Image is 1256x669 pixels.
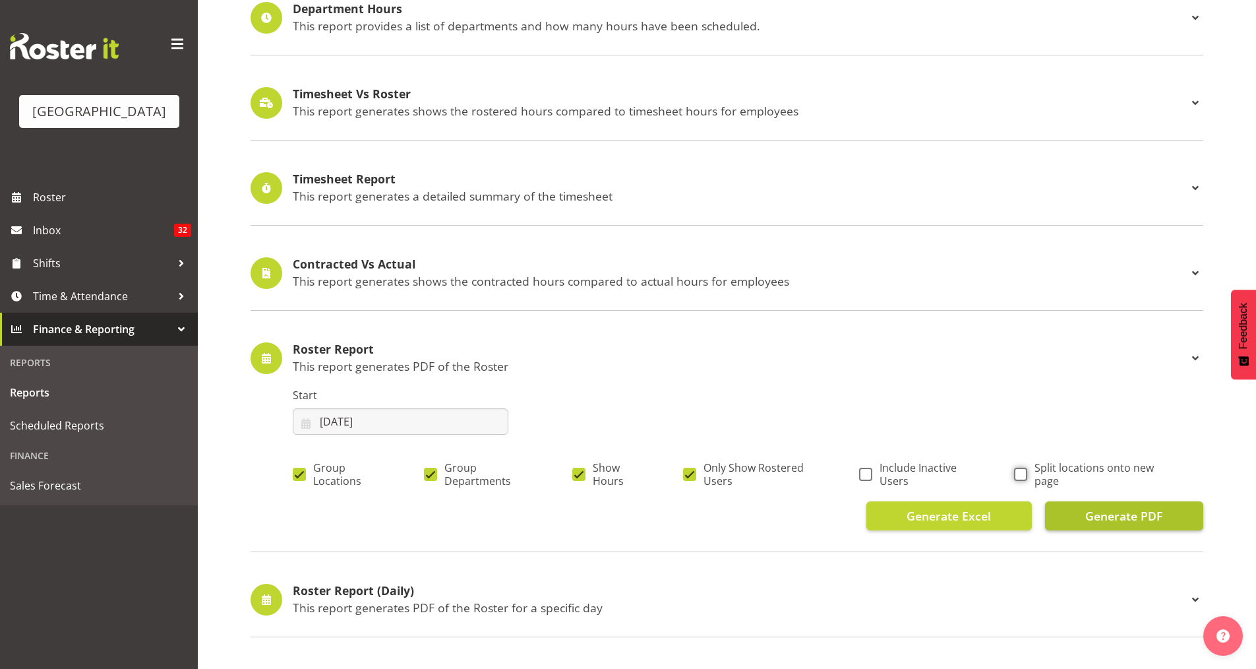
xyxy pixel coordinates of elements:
[293,104,1187,118] p: This report generates shows the rostered hours compared to timesheet hours for employees
[3,469,194,502] a: Sales Forecast
[10,383,188,402] span: Reports
[696,461,822,488] span: Only Show Rostered Users
[293,189,1187,203] p: This report generates a detailed summary of the timesheet
[1216,629,1230,643] img: help-xxl-2.png
[585,461,646,488] span: Show Hours
[293,585,1187,598] h4: Roster Report (Daily)
[1231,290,1256,379] button: Feedback - Show survey
[3,376,194,409] a: Reports
[293,343,1187,356] h4: Roster Report
[293,258,1187,271] h4: Contracted Vs Actual
[3,442,194,469] div: Finance
[293,600,1187,615] p: This report generates PDF of the Roster for a specific day
[33,187,191,207] span: Roster
[1027,461,1166,488] span: Split locations onto new page
[3,409,194,442] a: Scheduled Reports
[32,102,166,121] div: [GEOGRAPHIC_DATA]
[33,220,174,240] span: Inbox
[251,2,1203,34] div: Department Hours This report provides a list of departments and how many hours have been scheduled.
[251,257,1203,289] div: Contracted Vs Actual This report generates shows the contracted hours compared to actual hours fo...
[10,476,188,495] span: Sales Forecast
[306,461,387,488] span: Group Locations
[437,461,535,488] span: Group Departments
[10,416,188,435] span: Scheduled Reports
[174,224,191,237] span: 32
[1085,507,1162,525] span: Generate PDF
[3,349,194,376] div: Reports
[907,507,991,525] span: Generate Excel
[251,342,1203,374] div: Roster Report This report generates PDF of the Roster
[251,87,1203,119] div: Timesheet Vs Roster This report generates shows the rostered hours compared to timesheet hours fo...
[293,359,1187,373] p: This report generates PDF of the Roster
[251,584,1203,616] div: Roster Report (Daily) This report generates PDF of the Roster for a specific day
[33,253,171,273] span: Shifts
[866,501,1032,530] button: Generate Excel
[33,319,171,339] span: Finance & Reporting
[1238,303,1249,349] span: Feedback
[293,408,508,435] input: Click to select...
[1045,501,1203,530] button: Generate PDF
[251,172,1203,204] div: Timesheet Report This report generates a detailed summary of the timesheet
[293,3,1187,16] h4: Department Hours
[872,461,977,488] span: Include Inactive Users
[33,286,171,306] span: Time & Attendance
[293,173,1187,186] h4: Timesheet Report
[293,88,1187,101] h4: Timesheet Vs Roster
[293,18,1187,33] p: This report provides a list of departments and how many hours have been scheduled.
[293,387,508,403] label: Start
[10,33,119,59] img: Rosterit website logo
[293,274,1187,288] p: This report generates shows the contracted hours compared to actual hours for employees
